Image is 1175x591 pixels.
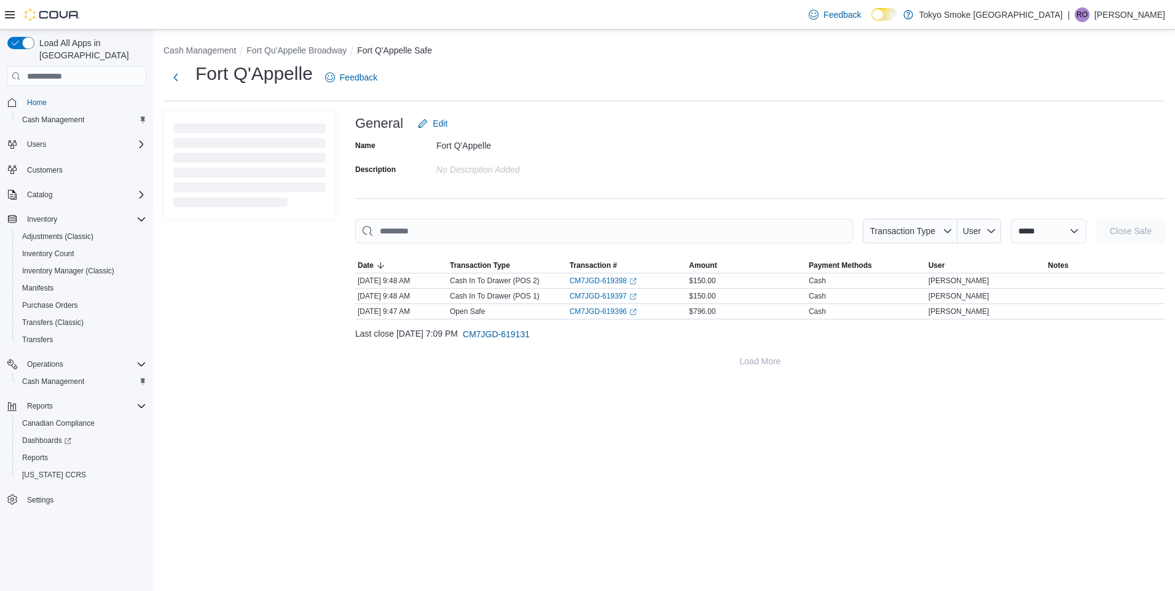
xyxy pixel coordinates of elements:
[22,137,51,152] button: Users
[22,418,95,428] span: Canadian Compliance
[355,322,1165,346] div: Last close [DATE] 7:09 PM
[22,492,146,507] span: Settings
[22,163,68,178] a: Customers
[17,374,89,389] a: Cash Management
[1077,7,1088,22] span: RO
[355,116,403,131] h3: General
[357,45,432,55] button: Fort Q'Appelle Safe
[12,111,151,128] button: Cash Management
[809,307,826,316] div: Cash
[17,229,146,244] span: Adjustments (Classic)
[2,491,151,509] button: Settings
[163,44,1165,59] nav: An example of EuiBreadcrumbs
[1110,225,1152,237] span: Close Safe
[22,436,71,445] span: Dashboards
[629,308,637,316] svg: External link
[957,219,1001,243] button: User
[809,260,872,270] span: Payment Methods
[355,258,447,273] button: Date
[871,8,897,21] input: Dark Mode
[22,212,146,227] span: Inventory
[433,117,447,130] span: Edit
[436,136,601,151] div: Fort Q'Appelle
[2,186,151,203] button: Catalog
[22,95,52,110] a: Home
[12,432,151,449] a: Dashboards
[689,307,715,316] span: $796.00
[163,45,236,55] button: Cash Management
[2,136,151,153] button: Users
[27,401,53,411] span: Reports
[2,356,151,373] button: Operations
[450,260,510,270] span: Transaction Type
[929,307,989,316] span: [PERSON_NAME]
[12,466,151,483] button: [US_STATE] CCRS
[22,357,68,372] button: Operations
[22,162,146,177] span: Customers
[17,298,146,313] span: Purchase Orders
[570,307,637,316] a: CM7JGD-619396External link
[22,377,84,386] span: Cash Management
[22,399,146,413] span: Reports
[22,470,86,480] span: [US_STATE] CCRS
[17,468,146,482] span: Washington CCRS
[17,374,146,389] span: Cash Management
[17,281,58,295] a: Manifests
[17,264,146,278] span: Inventory Manager (Classic)
[450,291,540,301] p: Cash In To Drawer (POS 1)
[567,258,687,273] button: Transaction #
[17,298,83,313] a: Purchase Orders
[22,212,62,227] button: Inventory
[740,355,781,367] span: Load More
[436,160,601,174] div: No Description added
[17,332,146,347] span: Transfers
[22,283,53,293] span: Manifests
[12,373,151,390] button: Cash Management
[355,219,853,243] input: This is a search bar. As you type, the results lower in the page will automatically filter.
[804,2,866,27] a: Feedback
[22,137,146,152] span: Users
[17,264,119,278] a: Inventory Manager (Classic)
[17,433,146,448] span: Dashboards
[27,214,57,224] span: Inventory
[12,245,151,262] button: Inventory Count
[22,453,48,463] span: Reports
[355,304,447,319] div: [DATE] 9:47 AM
[809,276,826,286] div: Cash
[12,331,151,348] button: Transfers
[413,111,452,136] button: Edit
[12,280,151,297] button: Manifests
[355,273,447,288] div: [DATE] 9:48 AM
[1048,260,1068,270] span: Notes
[2,397,151,415] button: Reports
[629,278,637,285] svg: External link
[195,61,313,86] h1: Fort Q'Appelle
[1094,7,1165,22] p: [PERSON_NAME]
[1045,258,1165,273] button: Notes
[246,45,347,55] button: Fort Qu'Appelle Broadway
[22,266,114,276] span: Inventory Manager (Classic)
[1096,219,1165,243] button: Close Safe
[17,112,89,127] a: Cash Management
[963,226,981,236] span: User
[22,115,84,125] span: Cash Management
[27,359,63,369] span: Operations
[27,139,46,149] span: Users
[27,165,63,175] span: Customers
[22,187,146,202] span: Catalog
[17,468,91,482] a: [US_STATE] CCRS
[570,260,617,270] span: Transaction #
[22,357,146,372] span: Operations
[17,450,53,465] a: Reports
[12,415,151,432] button: Canadian Compliance
[7,88,146,541] nav: Complex example
[22,300,78,310] span: Purchase Orders
[447,258,567,273] button: Transaction Type
[17,229,98,244] a: Adjustments (Classic)
[17,433,76,448] a: Dashboards
[570,291,637,301] a: CM7JGD-619397External link
[450,307,485,316] p: Open Safe
[17,281,146,295] span: Manifests
[870,226,935,236] span: Transaction Type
